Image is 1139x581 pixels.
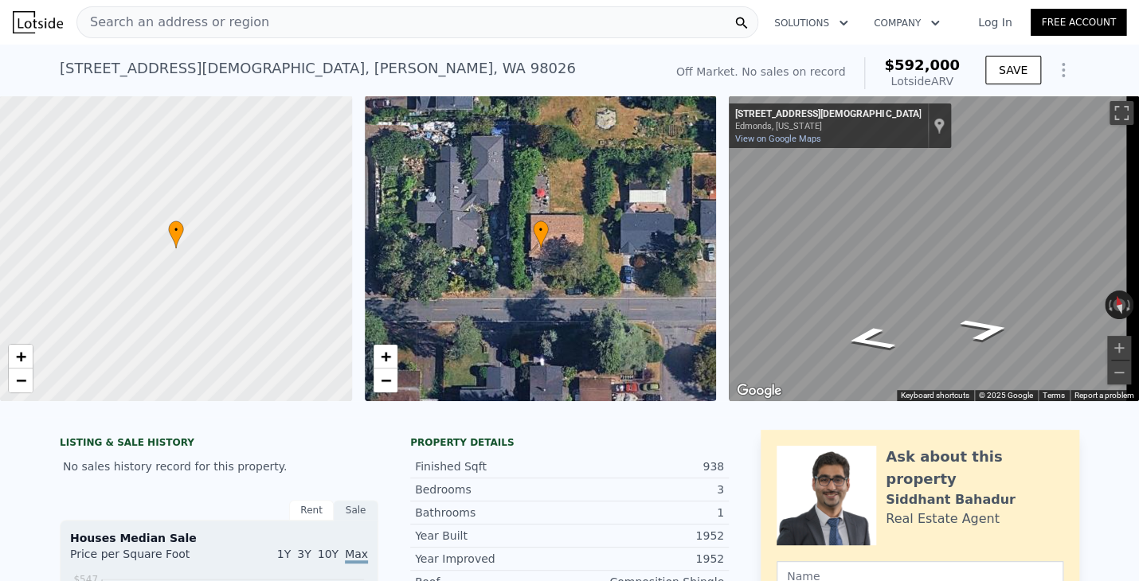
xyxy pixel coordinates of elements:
[70,530,368,546] div: Houses Median Sale
[16,346,26,366] span: +
[9,345,33,368] a: Zoom in
[318,548,339,560] span: 10Y
[410,436,729,449] div: Property details
[886,509,1000,528] div: Real Estate Agent
[1105,290,1114,319] button: Rotate counterclockwise
[289,500,334,521] div: Rent
[60,452,378,481] div: No sales history record for this property.
[9,368,33,392] a: Zoom out
[823,322,917,357] path: Go West, 236th St SW
[60,57,576,80] div: [STREET_ADDRESS][DEMOGRAPHIC_DATA] , [PERSON_NAME] , WA 98026
[1110,101,1133,125] button: Toggle fullscreen view
[938,312,1032,347] path: Go East, 236th St SW
[934,117,945,135] a: Show location on map
[729,96,1139,401] div: Street View
[334,500,378,521] div: Sale
[77,13,269,32] span: Search an address or region
[345,548,368,563] span: Max
[168,220,184,248] div: •
[569,505,724,521] div: 1
[60,436,378,452] div: LISTING & SALE HISTORY
[415,528,569,544] div: Year Built
[569,458,724,474] div: 938
[1074,391,1134,400] a: Report a problem
[886,490,1016,509] div: Siddhant Bahadur
[735,121,921,131] div: Edmonds, [US_STATE]
[729,96,1139,401] div: Map
[415,505,569,521] div: Bathrooms
[901,390,969,401] button: Keyboard shortcuts
[733,380,785,401] a: Open this area in Google Maps (opens a new window)
[1047,54,1079,86] button: Show Options
[415,551,569,567] div: Year Improved
[533,220,549,248] div: •
[979,391,1033,400] span: © 2025 Google
[1107,336,1131,360] button: Zoom in
[676,64,845,80] div: Off Market. No sales on record
[761,9,861,37] button: Solutions
[884,57,960,73] span: $592,000
[16,370,26,390] span: −
[569,482,724,497] div: 3
[415,482,569,497] div: Bedrooms
[886,446,1063,490] div: Ask about this property
[884,73,960,89] div: Lotside ARV
[168,223,184,237] span: •
[569,528,724,544] div: 1952
[70,546,219,571] div: Price per Square Foot
[13,11,63,33] img: Lotside
[374,345,397,368] a: Zoom in
[1110,290,1129,321] button: Reset the view
[415,458,569,474] div: Finished Sqft
[735,108,921,121] div: [STREET_ADDRESS][DEMOGRAPHIC_DATA]
[569,551,724,567] div: 1952
[735,134,821,144] a: View on Google Maps
[1031,9,1126,36] a: Free Account
[733,380,785,401] img: Google
[380,346,390,366] span: +
[374,368,397,392] a: Zoom out
[533,223,549,237] span: •
[277,548,291,560] span: 1Y
[985,56,1041,84] button: SAVE
[1043,391,1065,400] a: Terms
[297,548,311,560] span: 3Y
[380,370,390,390] span: −
[1125,290,1134,319] button: Rotate clockwise
[861,9,953,37] button: Company
[1107,361,1131,384] button: Zoom out
[959,14,1031,30] a: Log In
